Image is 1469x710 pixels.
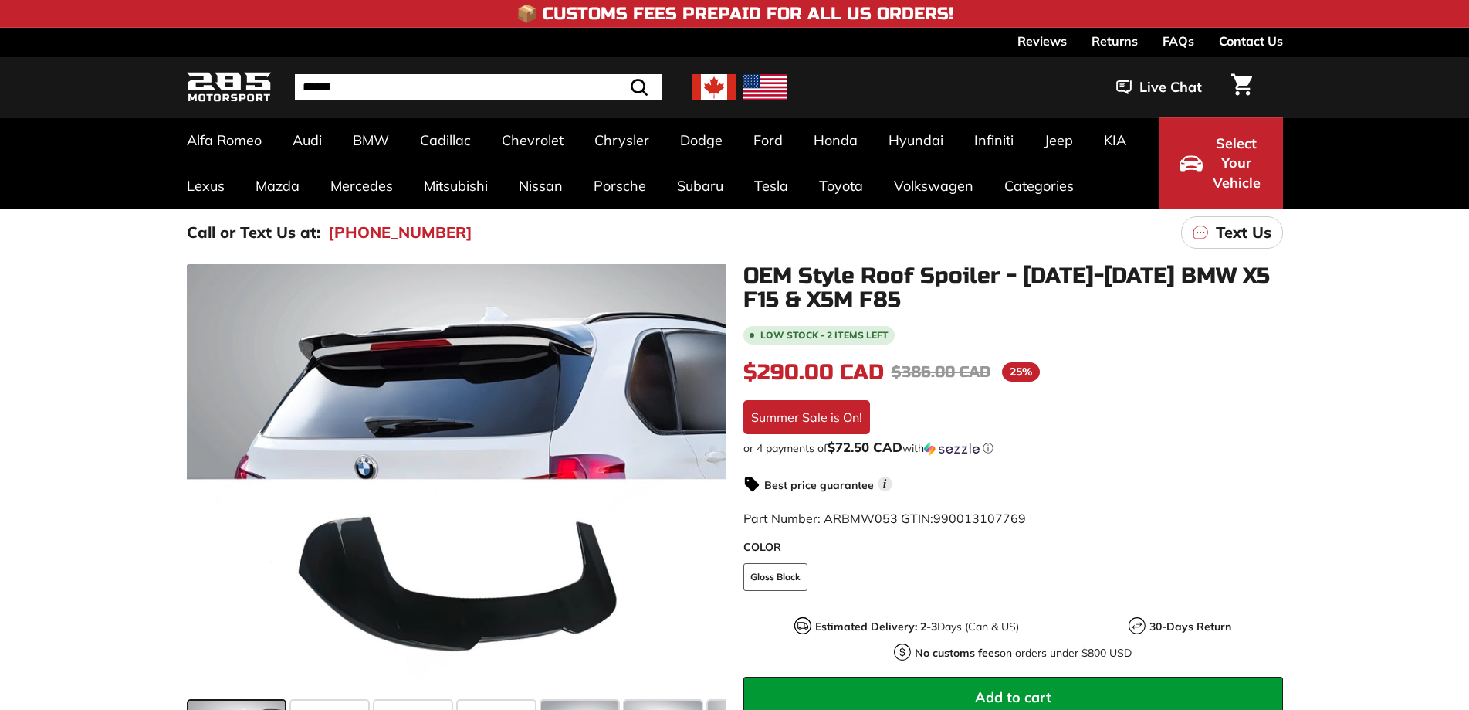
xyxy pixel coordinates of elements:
a: Categories [989,163,1089,209]
a: Lexus [171,163,240,209]
input: Search [295,74,662,100]
span: i [878,477,892,491]
label: COLOR [743,539,1283,555]
div: or 4 payments of with [743,440,1283,456]
a: Cart [1222,61,1261,114]
span: $72.50 CAD [828,439,902,455]
strong: Best price guarantee [764,478,874,492]
a: Cadillac [404,117,486,163]
a: Mazda [240,163,315,209]
span: Low stock - 2 items left [760,331,889,340]
p: on orders under $800 USD [915,645,1132,661]
h4: 📦 Customs Fees Prepaid for All US Orders! [516,5,953,23]
a: Tesla [739,163,804,209]
a: Hyundai [873,117,959,163]
a: Nissan [503,163,578,209]
strong: Estimated Delivery: 2-3 [815,620,937,634]
strong: No customs fees [915,646,1000,660]
img: Logo_285_Motorsport_areodynamics_components [187,70,272,106]
span: Add to cart [975,688,1051,706]
a: Contact Us [1219,28,1283,54]
a: Reviews [1017,28,1067,54]
a: Toyota [804,163,878,209]
span: 25% [1002,362,1040,382]
p: Text Us [1216,221,1271,244]
a: Returns [1092,28,1138,54]
button: Live Chat [1096,68,1222,107]
a: Jeep [1029,117,1088,163]
span: 990013107769 [933,511,1026,526]
h1: OEM Style Roof Spoiler - [DATE]-[DATE] BMW X5 F15 & X5M F85 [743,264,1283,312]
a: FAQs [1163,28,1194,54]
a: Dodge [665,117,738,163]
a: Alfa Romeo [171,117,277,163]
p: Call or Text Us at: [187,221,320,244]
a: Porsche [578,163,662,209]
p: Days (Can & US) [815,619,1019,635]
a: [PHONE_NUMBER] [328,221,472,244]
a: BMW [337,117,404,163]
a: Subaru [662,163,739,209]
a: Honda [798,117,873,163]
div: or 4 payments of$72.50 CADwithSezzle Click to learn more about Sezzle [743,440,1283,456]
a: Infiniti [959,117,1029,163]
span: Part Number: ARBMW053 GTIN: [743,511,1026,526]
strong: 30-Days Return [1149,620,1231,634]
a: Chrysler [579,117,665,163]
div: Summer Sale is On! [743,400,870,434]
a: Mercedes [315,163,408,209]
span: Live Chat [1139,77,1202,97]
a: Text Us [1181,216,1283,249]
a: Ford [738,117,798,163]
span: $386.00 CAD [892,362,990,382]
a: Mitsubishi [408,163,503,209]
a: Volkswagen [878,163,989,209]
a: Chevrolet [486,117,579,163]
button: Select Your Vehicle [1159,117,1283,209]
a: KIA [1088,117,1142,163]
a: Audi [277,117,337,163]
img: Sezzle [924,442,980,456]
span: $290.00 CAD [743,359,884,386]
span: Select Your Vehicle [1210,134,1263,193]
